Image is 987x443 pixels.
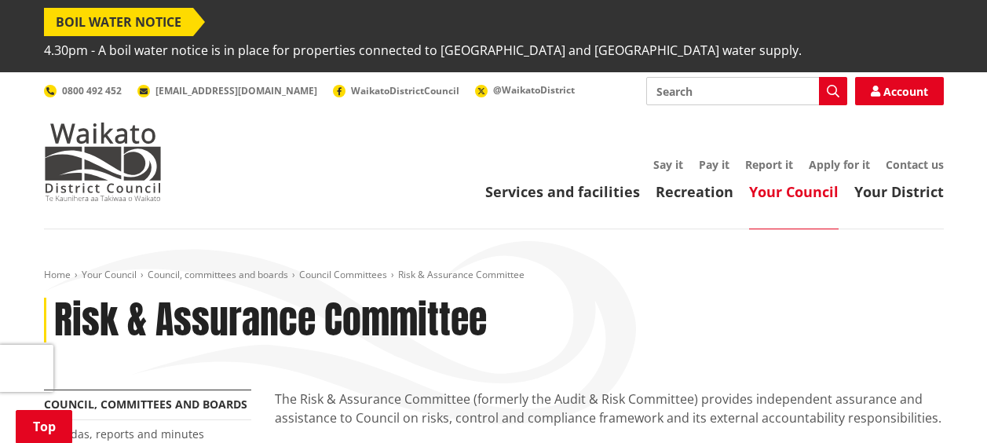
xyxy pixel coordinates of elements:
h1: Risk & Assurance Committee [54,298,487,343]
a: [EMAIL_ADDRESS][DOMAIN_NAME] [137,84,317,97]
a: Council, committees and boards [148,268,288,281]
a: @WaikatoDistrict [475,83,575,97]
input: Search input [646,77,847,105]
a: Report it [745,157,793,172]
a: Services and facilities [485,182,640,201]
a: WaikatoDistrictCouncil [333,84,459,97]
img: Waikato District Council - Te Kaunihera aa Takiwaa o Waikato [44,123,162,201]
a: Your Council [749,182,839,201]
a: Top [16,410,72,443]
a: Recreation [656,182,733,201]
span: BOIL WATER NOTICE [44,8,193,36]
a: Say it [653,157,683,172]
nav: breadcrumb [44,269,944,282]
span: WaikatoDistrictCouncil [351,84,459,97]
span: 4.30pm - A boil water notice is in place for properties connected to [GEOGRAPHIC_DATA] and [GEOGR... [44,36,802,64]
span: [EMAIL_ADDRESS][DOMAIN_NAME] [155,84,317,97]
span: Risk & Assurance Committee [398,268,525,281]
a: Apply for it [809,157,870,172]
a: Contact us [886,157,944,172]
a: Council, committees and boards [44,397,247,412]
a: Home [44,268,71,281]
span: @WaikatoDistrict [493,83,575,97]
a: Pay it [699,157,729,172]
a: Council Committees [299,268,387,281]
a: 0800 492 452 [44,84,122,97]
span: 0800 492 452 [62,84,122,97]
a: Your District [854,182,944,201]
a: Account [855,77,944,105]
a: Agendas, reports and minutes [44,427,204,441]
a: Your Council [82,268,137,281]
p: The Risk & Assurance Committee (formerly the Audit & Risk Committee) provides independent assuran... [275,390,944,427]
